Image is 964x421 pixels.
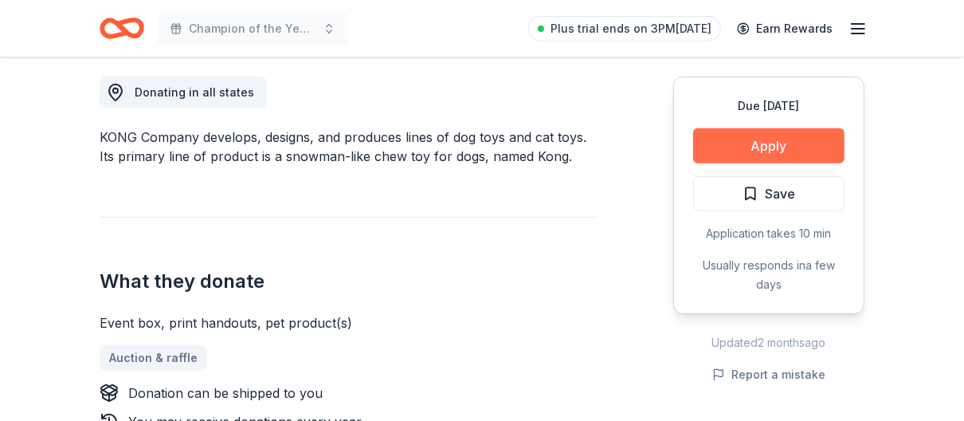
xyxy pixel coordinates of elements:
div: KONG Company develops, designs, and produces lines of dog toys and cat toys. Its primary line of ... [100,128,597,166]
div: Due [DATE] [693,96,844,116]
button: Report a mistake [712,365,825,384]
span: Plus trial ends on 3PM[DATE] [551,19,711,38]
div: Donation can be shipped to you [128,384,323,403]
button: Apply [693,128,844,163]
span: Champion of the Year Gala [189,19,316,38]
div: Updated 2 months ago [673,333,864,352]
span: Donating in all states [135,85,254,99]
div: Usually responds in a few days [693,256,844,294]
h2: What they donate [100,269,597,294]
div: Event box, print handouts, pet product(s) [100,313,597,332]
button: Champion of the Year Gala [157,13,348,45]
div: Application takes 10 min [693,224,844,243]
a: Plus trial ends on 3PM[DATE] [528,16,721,41]
a: Home [100,10,144,47]
a: Auction & raffle [100,345,207,371]
span: Save [765,183,795,204]
a: Earn Rewards [727,14,842,43]
button: Save [693,176,844,211]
